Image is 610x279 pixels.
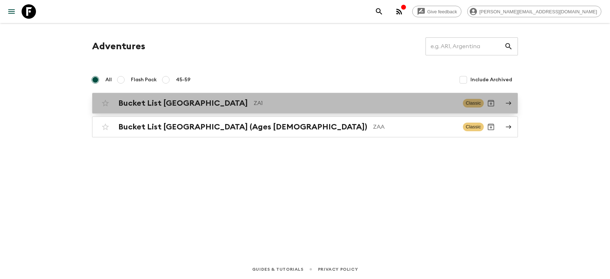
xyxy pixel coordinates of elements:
[254,99,457,108] p: ZA1
[484,120,498,134] button: Archive
[4,4,19,19] button: menu
[484,96,498,110] button: Archive
[176,76,191,83] span: 45-59
[105,76,112,83] span: All
[92,39,145,54] h1: Adventures
[463,123,484,131] span: Classic
[92,93,518,114] a: Bucket List [GEOGRAPHIC_DATA]ZA1ClassicArchive
[463,99,484,108] span: Classic
[412,6,461,17] a: Give feedback
[372,4,386,19] button: search adventures
[425,36,504,56] input: e.g. AR1, Argentina
[423,9,461,14] span: Give feedback
[475,9,601,14] span: [PERSON_NAME][EMAIL_ADDRESS][DOMAIN_NAME]
[92,116,518,137] a: Bucket List [GEOGRAPHIC_DATA] (Ages [DEMOGRAPHIC_DATA])ZAAClassicArchive
[131,76,157,83] span: Flash Pack
[252,265,304,273] a: Guides & Tutorials
[118,122,367,132] h2: Bucket List [GEOGRAPHIC_DATA] (Ages [DEMOGRAPHIC_DATA])
[467,6,601,17] div: [PERSON_NAME][EMAIL_ADDRESS][DOMAIN_NAME]
[373,123,457,131] p: ZAA
[470,76,512,83] span: Include Archived
[118,99,248,108] h2: Bucket List [GEOGRAPHIC_DATA]
[318,265,358,273] a: Privacy Policy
